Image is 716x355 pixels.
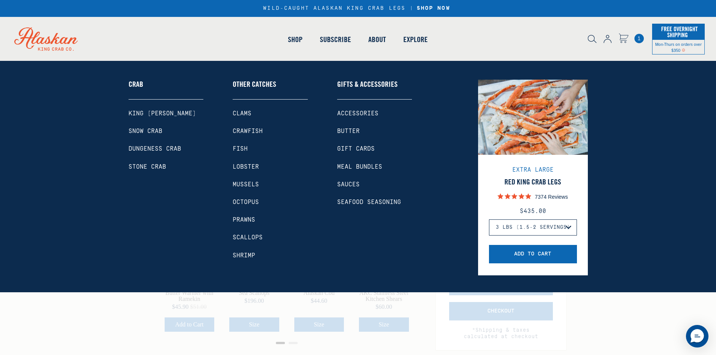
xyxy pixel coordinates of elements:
[263,5,453,12] div: WILD-CAUGHT ALASKAN KING CRAB LEGS |
[360,18,395,61] a: About
[233,234,308,241] a: Scallops
[129,163,204,171] a: Stone Crab
[619,33,628,44] a: Cart
[489,177,577,186] a: Red King Crab Legs
[489,191,577,201] a: 7374 Reviews
[233,181,308,188] a: Mussels
[129,128,204,135] a: Snow Crab
[129,110,204,117] a: King [PERSON_NAME]
[4,17,88,61] img: Alaskan King Crab Co. logo
[337,145,412,153] a: Gift Cards
[233,128,308,135] a: Crawfish
[337,181,412,188] a: Sauces
[233,80,308,100] a: Other Catches
[337,110,412,117] a: Accessories
[604,35,612,43] img: account
[233,110,308,117] a: Clams
[498,191,531,201] span: 4.9 out of 5 stars rating in total 7374 reviews.
[337,163,412,171] a: Meal Bundles
[337,80,412,100] a: Gifts & Accessories
[233,199,308,206] a: Octopus
[520,208,546,215] span: $435.00
[514,251,551,257] span: Add to Cart
[489,245,577,263] button: Add to Cart
[414,5,453,12] a: SHOP NOW
[634,34,644,43] a: Cart
[489,219,577,236] select: Red King Crab Legs Select
[233,163,308,171] a: Lobster
[417,5,450,11] strong: SHOP NOW
[129,80,204,100] a: Crab
[337,128,412,135] a: Butter
[233,145,308,153] a: Fish
[478,63,588,172] img: Red King Crab Legs
[395,18,436,61] a: Explore
[233,216,308,224] a: Prawns
[129,145,204,153] a: Dungeness Crab
[686,325,708,347] div: Messenger Dummy Widget
[682,47,685,53] span: Shipping Notice Icon
[233,252,308,259] a: Shrimp
[659,23,698,41] span: Free Overnight Shipping
[311,18,360,61] a: Subscribe
[655,41,702,53] span: Mon-Thurs on orders over $350
[512,166,554,173] span: Extra Large
[337,199,412,206] a: Seafood Seasoning
[588,35,596,43] img: search
[279,18,311,61] a: Shop
[535,193,568,200] p: 7374 Reviews
[634,34,644,43] span: 1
